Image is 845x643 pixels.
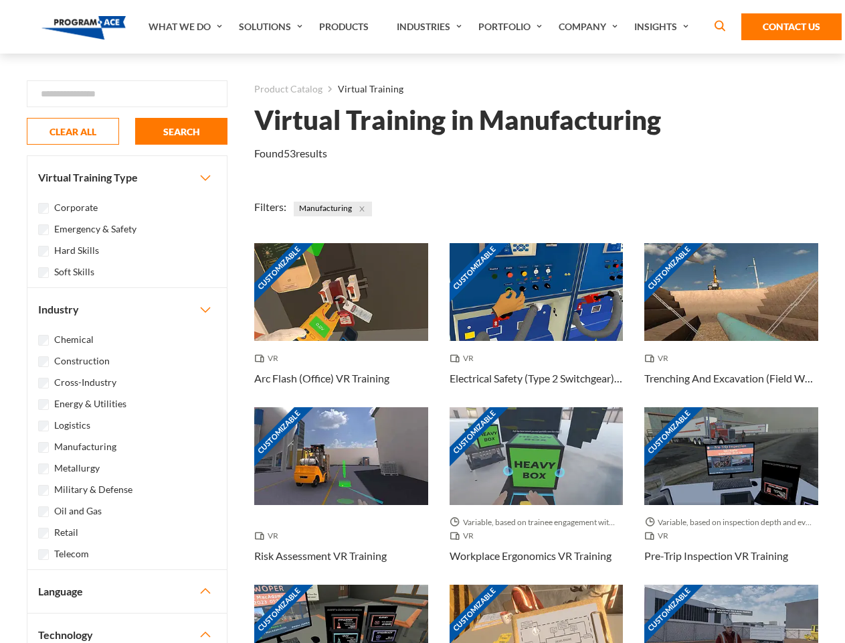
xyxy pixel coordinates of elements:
h3: Workplace Ergonomics VR Training [450,548,612,564]
label: Corporate [54,200,98,215]
span: Manufacturing [294,202,372,216]
h3: Trenching And Excavation (Field Work) VR Training [644,370,818,386]
input: Emergency & Safety [38,224,49,235]
button: Language [27,570,227,613]
a: Customizable Thumbnail - Risk Assessment VR Training VR Risk Assessment VR Training [254,407,428,585]
input: Metallurgy [38,463,49,474]
a: Product Catalog [254,80,322,98]
label: Retail [54,525,78,540]
input: Corporate [38,203,49,214]
li: Virtual Training [322,80,403,98]
a: Customizable Thumbnail - Electrical Safety (Type 2 Switchgear) VR Training VR Electrical Safety (... [450,243,624,407]
span: VR [254,529,284,543]
nav: breadcrumb [254,80,818,98]
a: Customizable Thumbnail - Pre-Trip Inspection VR Training Variable, based on inspection depth and ... [644,407,818,585]
button: CLEAR ALL [27,118,119,145]
span: Variable, based on inspection depth and event interaction. [644,516,818,529]
a: Customizable Thumbnail - Workplace Ergonomics VR Training Variable, based on trainee engagement w... [450,407,624,585]
input: Telecom [38,549,49,560]
label: Emergency & Safety [54,222,136,236]
label: Oil and Gas [54,504,102,518]
input: Chemical [38,335,49,346]
input: Oil and Gas [38,506,49,517]
h3: Electrical Safety (Type 2 Switchgear) VR Training [450,370,624,386]
span: Filters: [254,200,286,213]
input: Retail [38,528,49,539]
label: Construction [54,354,110,368]
label: Energy & Utilities [54,397,126,411]
input: Military & Defense [38,485,49,496]
label: Military & Defense [54,482,132,497]
span: VR [450,529,479,543]
label: Hard Skills [54,243,99,258]
label: Soft Skills [54,265,94,279]
input: Manufacturing [38,442,49,453]
input: Logistics [38,421,49,431]
label: Cross-Industry [54,375,116,390]
span: VR [644,352,674,365]
a: Customizable Thumbnail - Trenching And Excavation (Field Work) VR Training VR Trenching And Excav... [644,243,818,407]
button: Close [355,202,369,216]
button: Industry [27,288,227,331]
h1: Virtual Training in Manufacturing [254,109,661,132]
input: Energy & Utilities [38,399,49,410]
h3: Arc Flash (Office) VR Training [254,370,389,386]
label: Manufacturing [54,439,116,454]
a: Customizable Thumbnail - Arc Flash (Office) VR Training VR Arc Flash (Office) VR Training [254,243,428,407]
input: Cross-Industry [38,378,49,388]
span: Variable, based on trainee engagement with exercises. [450,516,624,529]
em: 53 [284,147,296,159]
a: Contact Us [741,13,842,40]
span: VR [450,352,479,365]
h3: Risk Assessment VR Training [254,548,387,564]
label: Logistics [54,418,90,433]
label: Telecom [54,547,89,561]
input: Construction [38,356,49,367]
input: Soft Skills [38,267,49,278]
p: Found results [254,145,327,161]
label: Metallurgy [54,461,100,476]
label: Chemical [54,332,94,347]
img: Program-Ace [41,16,126,40]
h3: Pre-Trip Inspection VR Training [644,548,788,564]
span: VR [644,529,674,543]
input: Hard Skills [38,246,49,257]
button: Virtual Training Type [27,156,227,199]
span: VR [254,352,284,365]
